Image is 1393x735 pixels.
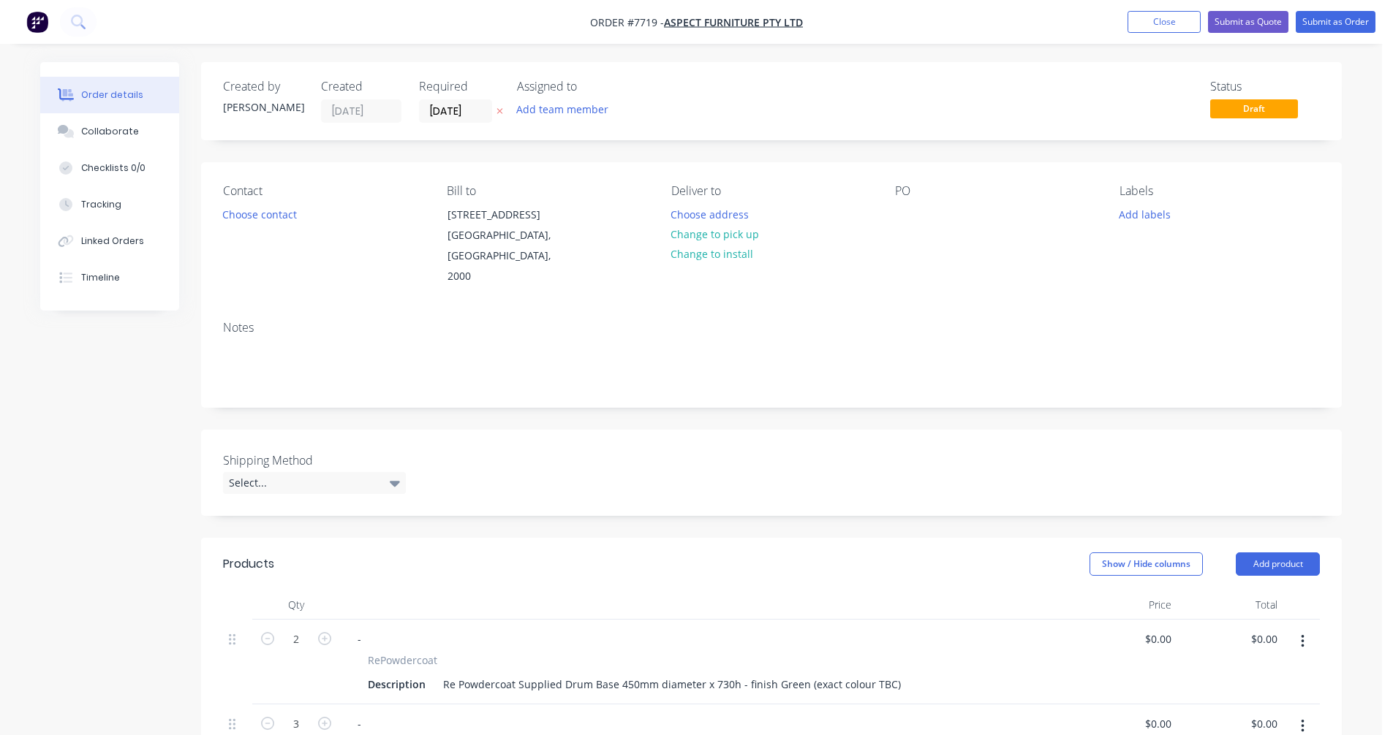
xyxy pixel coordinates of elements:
[1210,99,1298,118] span: Draft
[1210,80,1320,94] div: Status
[40,150,179,186] button: Checklists 0/0
[252,590,340,620] div: Qty
[447,184,647,198] div: Bill to
[1236,552,1320,576] button: Add product
[223,321,1320,335] div: Notes
[321,80,401,94] div: Created
[1120,184,1320,198] div: Labels
[40,113,179,150] button: Collaborate
[1296,11,1375,33] button: Submit as Order
[435,204,581,287] div: [STREET_ADDRESS][GEOGRAPHIC_DATA], [GEOGRAPHIC_DATA], 2000
[895,184,1095,198] div: PO
[40,223,179,259] button: Linked Orders
[1090,552,1203,576] button: Show / Hide columns
[26,11,48,33] img: Factory
[1128,11,1201,33] button: Close
[223,80,303,94] div: Created by
[419,80,499,94] div: Required
[223,472,406,494] div: Select...
[1071,590,1177,620] div: Price
[509,99,616,119] button: Add team member
[223,99,303,115] div: [PERSON_NAME]
[81,161,146,175] div: Checklists 0/0
[448,225,569,286] div: [GEOGRAPHIC_DATA], [GEOGRAPHIC_DATA], 2000
[81,235,144,248] div: Linked Orders
[40,77,179,113] button: Order details
[346,713,373,734] div: -
[40,186,179,223] button: Tracking
[517,99,616,119] button: Add team member
[663,204,757,224] button: Choose address
[81,271,120,284] div: Timeline
[590,15,664,29] span: Order #7719 -
[81,88,143,102] div: Order details
[223,184,423,198] div: Contact
[664,15,803,29] a: Aspect Furniture Pty Ltd
[81,198,121,211] div: Tracking
[517,80,663,94] div: Assigned to
[663,244,761,264] button: Change to install
[362,674,431,695] div: Description
[346,628,373,650] div: -
[437,674,907,695] div: Re Powdercoat Supplied Drum Base 450mm diameter x 730h - finish Green (exact colour TBC)
[368,652,437,668] span: RePowdercoat
[671,184,872,198] div: Deliver to
[1177,590,1283,620] div: Total
[663,224,767,244] button: Change to pick up
[223,452,406,469] label: Shipping Method
[40,259,179,296] button: Timeline
[81,125,139,138] div: Collaborate
[223,555,274,573] div: Products
[448,205,569,225] div: [STREET_ADDRESS]
[215,204,305,224] button: Choose contact
[1208,11,1288,33] button: Submit as Quote
[1111,204,1178,224] button: Add labels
